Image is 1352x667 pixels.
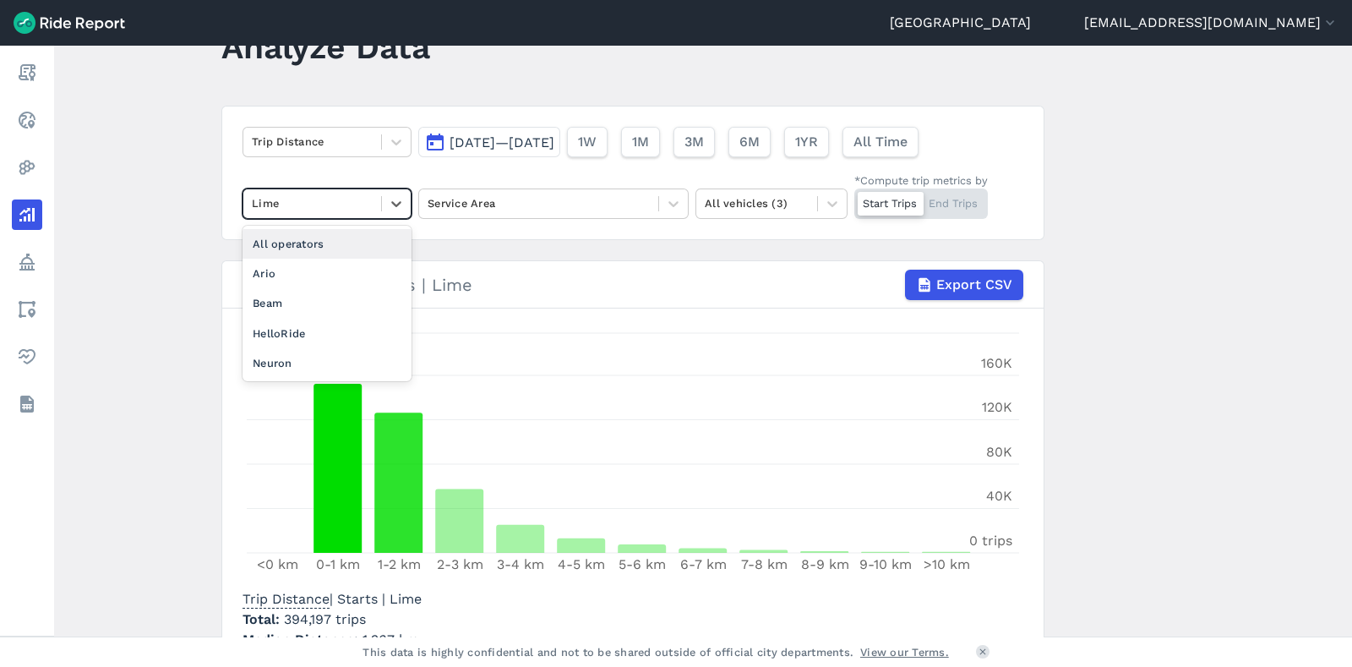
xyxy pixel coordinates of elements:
button: [EMAIL_ADDRESS][DOMAIN_NAME] [1084,13,1338,33]
tspan: 9-10 km [859,556,912,572]
span: Trip Distance [243,586,330,609]
tspan: <0 km [257,556,298,572]
a: Analyze [12,200,42,230]
div: Ario [243,259,412,288]
a: Report [12,57,42,88]
tspan: 80K [986,444,1012,460]
div: *Compute trip metrics by [854,172,988,189]
span: 3M [684,132,704,152]
p: 1.267 km [243,630,496,650]
h1: Analyze Data [221,24,430,70]
button: 6M [728,127,771,157]
tspan: 5-6 km [619,556,666,572]
tspan: 0 trips [969,533,1012,549]
tspan: 7-8 km [741,556,788,572]
tspan: 4-5 km [558,556,605,572]
span: Total [243,611,284,627]
tspan: 40K [986,488,1012,504]
tspan: 8-9 km [801,556,849,572]
div: Beam [243,288,412,318]
a: View our Terms. [860,644,949,660]
span: 1YR [795,132,818,152]
tspan: 6-7 km [680,556,727,572]
button: [DATE]—[DATE] [418,127,560,157]
button: All Time [842,127,919,157]
tspan: 3-4 km [497,556,544,572]
tspan: 0-1 km [316,556,360,572]
a: Policy [12,247,42,277]
a: Realtime [12,105,42,135]
span: All Time [853,132,908,152]
tspan: >10 km [924,556,970,572]
button: 3M [673,127,715,157]
tspan: 2-3 km [437,556,483,572]
a: Areas [12,294,42,325]
button: Export CSV [905,270,1023,300]
span: 394,197 trips [284,611,366,627]
div: HelloRide [243,319,412,348]
a: [GEOGRAPHIC_DATA] [890,13,1031,33]
span: [DATE]—[DATE] [450,134,554,150]
a: Heatmaps [12,152,42,183]
span: 6M [739,132,760,152]
img: Ride Report [14,12,125,34]
tspan: 160K [981,355,1012,371]
span: Export CSV [936,275,1012,295]
tspan: 1-2 km [378,556,421,572]
a: Datasets [12,389,42,419]
span: 1M [632,132,649,152]
span: Median Distance [243,626,363,649]
span: | Starts | Lime [243,591,422,607]
div: Trip Distance | Starts | Lime [243,270,1023,300]
div: All operators [243,229,412,259]
div: Neuron [243,348,412,378]
button: 1M [621,127,660,157]
button: 1YR [784,127,829,157]
span: 1W [578,132,597,152]
button: 1W [567,127,608,157]
tspan: 120K [982,399,1012,415]
a: Health [12,342,42,372]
